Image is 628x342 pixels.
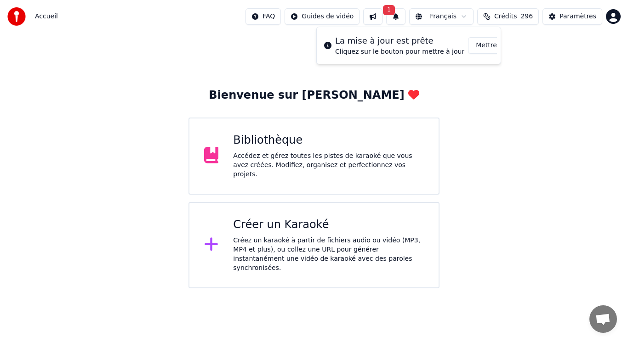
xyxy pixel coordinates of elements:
[233,133,424,148] div: Bibliothèque
[7,7,26,26] img: youka
[494,12,517,21] span: Crédits
[542,8,602,25] button: Paramètres
[209,88,419,103] div: Bienvenue sur [PERSON_NAME]
[233,218,424,232] div: Créer un Karaoké
[233,151,424,179] div: Accédez et gérez toutes les pistes de karaoké que vous avez créées. Modifiez, organisez et perfec...
[285,8,360,25] button: Guides de vidéo
[383,5,395,15] span: 1
[477,8,539,25] button: Crédits296
[589,305,617,333] div: Ouvrir le chat
[386,8,405,25] button: 1
[35,12,58,21] span: Accueil
[35,12,58,21] nav: breadcrumb
[245,8,281,25] button: FAQ
[335,34,464,47] div: La mise à jour est prête
[559,12,596,21] div: Paramètres
[520,12,533,21] span: 296
[335,47,464,56] div: Cliquez sur le bouton pour mettre à jour
[233,236,424,273] div: Créez un karaoké à partir de fichiers audio ou vidéo (MP3, MP4 et plus), ou collez une URL pour g...
[468,37,525,54] button: Mettre à Jour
